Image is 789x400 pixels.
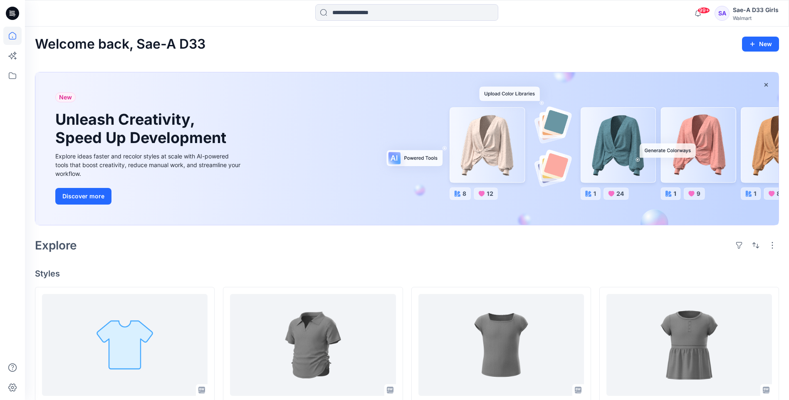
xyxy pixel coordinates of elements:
h1: Unleash Creativity, Speed Up Development [55,111,230,146]
div: Explore ideas faster and recolor styles at scale with AI-powered tools that boost creativity, red... [55,152,242,178]
a: WN SS SQUARE NECK TOP [418,294,584,396]
a: WN PEPLUM TOP [606,294,772,396]
button: Discover more [55,188,111,205]
a: WRAPSHIRT [230,294,396,396]
div: SA [715,6,730,21]
a: Discover more [55,188,242,205]
div: Walmart [733,15,779,21]
h2: Explore [35,239,77,252]
h4: Styles [35,269,779,279]
div: Sae-A D33 Girls [733,5,779,15]
a: AW WRAP ROMPER [42,294,208,396]
button: New [742,37,779,52]
h2: Welcome back, Sae-A D33 [35,37,205,52]
span: New [59,92,72,102]
span: 99+ [697,7,710,14]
